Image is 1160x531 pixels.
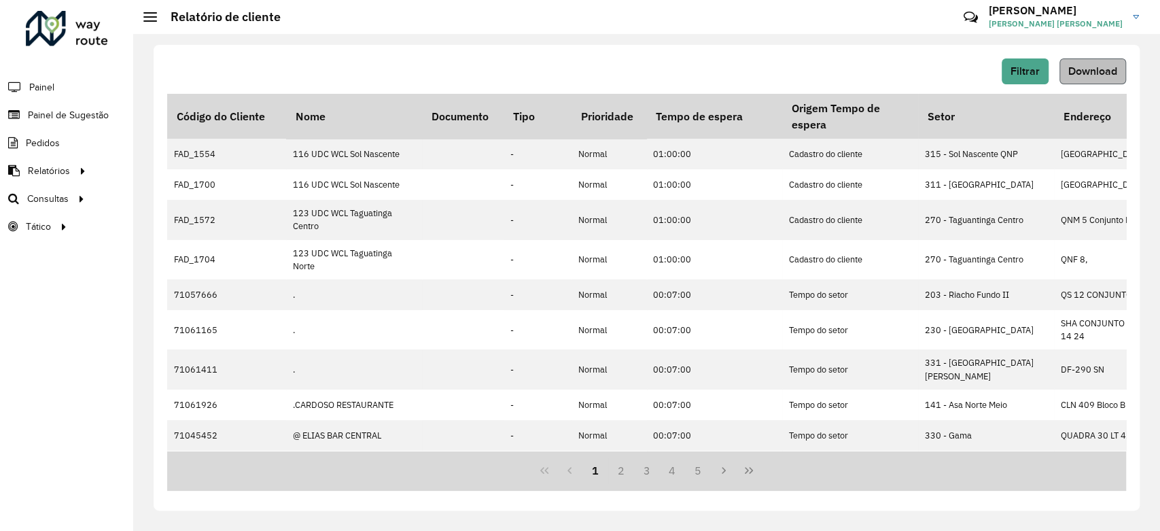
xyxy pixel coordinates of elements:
[504,240,572,279] td: -
[918,169,1054,200] td: 311 - [GEOGRAPHIC_DATA]
[918,310,1054,349] td: 230 - [GEOGRAPHIC_DATA]
[286,94,422,139] th: Nome
[782,169,918,200] td: Cadastro do cliente
[918,349,1054,389] td: 331 - [GEOGRAPHIC_DATA][PERSON_NAME]
[504,139,572,169] td: -
[286,420,422,451] td: @ ELIAS BAR CENTRAL
[286,169,422,200] td: 116 UDC WCL Sol Nascente
[286,279,422,310] td: .
[782,310,918,349] td: Tempo do setor
[1002,58,1049,84] button: Filtrar
[646,279,782,310] td: 00:07:00
[167,169,286,200] td: FAD_1700
[782,94,918,139] th: Origem Tempo de espera
[956,3,985,32] a: Contato Rápido
[608,458,634,483] button: 2
[782,139,918,169] td: Cadastro do cliente
[28,164,70,178] span: Relatórios
[711,458,737,483] button: Next Page
[1068,65,1117,77] span: Download
[646,420,782,451] td: 00:07:00
[989,4,1123,17] h3: [PERSON_NAME]
[736,458,762,483] button: Last Page
[918,94,1054,139] th: Setor
[504,169,572,200] td: -
[28,108,109,122] span: Painel de Sugestão
[572,169,646,200] td: Normal
[782,451,918,490] td: Tempo do setor
[504,310,572,349] td: -
[286,200,422,239] td: 123 UDC WCL Taguatinga Centro
[572,94,646,139] th: Prioridade
[572,200,646,239] td: Normal
[504,349,572,389] td: -
[157,10,281,24] h2: Relatório de cliente
[167,240,286,279] td: FAD_1704
[918,200,1054,239] td: 270 - Taguantinga Centro
[167,279,286,310] td: 71057666
[572,139,646,169] td: Normal
[782,420,918,451] td: Tempo do setor
[572,451,646,490] td: Normal
[646,240,782,279] td: 01:00:00
[646,390,782,420] td: 00:07:00
[286,349,422,389] td: .
[646,200,782,239] td: 01:00:00
[646,139,782,169] td: 01:00:00
[504,94,572,139] th: Tipo
[782,200,918,239] td: Cadastro do cliente
[167,390,286,420] td: 71061926
[646,310,782,349] td: 00:07:00
[286,240,422,279] td: 123 UDC WCL Taguatinga Norte
[918,420,1054,451] td: 330 - Gama
[1059,58,1126,84] button: Download
[504,451,572,490] td: -
[634,458,660,483] button: 3
[918,390,1054,420] td: 141 - Asa Norte Meio
[167,94,286,139] th: Código do Cliente
[572,420,646,451] td: Normal
[504,279,572,310] td: -
[918,279,1054,310] td: 203 - Riacho Fundo II
[1010,65,1040,77] span: Filtrar
[572,349,646,389] td: Normal
[167,139,286,169] td: FAD_1554
[782,240,918,279] td: Cadastro do cliente
[27,192,69,206] span: Consultas
[572,279,646,310] td: Normal
[782,279,918,310] td: Tempo do setor
[29,80,54,95] span: Painel
[286,139,422,169] td: 116 UDC WCL Sol Nascente
[167,349,286,389] td: 71061411
[918,240,1054,279] td: 270 - Taguantinga Centro
[504,390,572,420] td: -
[504,420,572,451] td: -
[646,169,782,200] td: 01:00:00
[26,220,51,234] span: Tático
[646,451,782,490] td: 00:07:00
[167,420,286,451] td: 71045452
[504,200,572,239] td: -
[782,390,918,420] td: Tempo do setor
[286,310,422,349] td: .
[572,390,646,420] td: Normal
[918,139,1054,169] td: 315 - Sol Nascente QNP
[572,310,646,349] td: Normal
[572,240,646,279] td: Normal
[685,458,711,483] button: 5
[918,451,1054,490] td: 331 - [GEOGRAPHIC_DATA][PERSON_NAME]
[659,458,685,483] button: 4
[286,451,422,490] td: @TACKLE
[646,94,782,139] th: Tempo de espera
[167,200,286,239] td: FAD_1572
[167,310,286,349] td: 71061165
[286,390,422,420] td: .CARDOSO RESTAURANTE
[26,136,60,150] span: Pedidos
[782,349,918,389] td: Tempo do setor
[422,94,504,139] th: Documento
[989,18,1123,30] span: [PERSON_NAME] [PERSON_NAME]
[646,349,782,389] td: 00:07:00
[167,451,286,490] td: 71053670
[582,458,608,483] button: 1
